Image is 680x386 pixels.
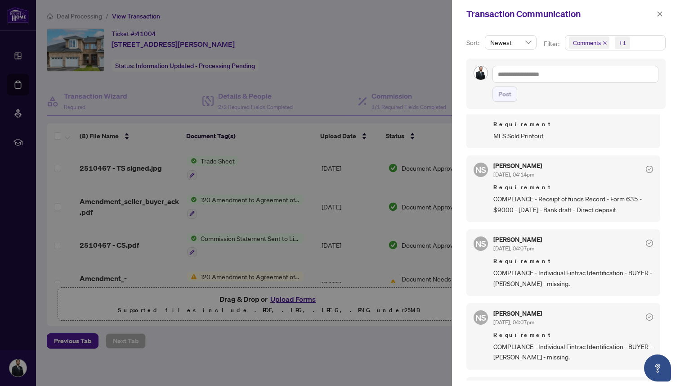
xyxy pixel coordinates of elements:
span: [DATE], 04:07pm [493,319,534,326]
span: check-circle [646,240,653,247]
span: COMPLIANCE - Individual Fintrac Identification - BUYER - [PERSON_NAME] - missing. [493,341,653,363]
span: Requirement [493,183,653,192]
span: Requirement [493,331,653,340]
button: Open asap [644,354,671,381]
span: check-circle [646,313,653,321]
span: close [657,11,663,17]
div: +1 [619,38,626,47]
span: COMPLIANCE - Individual Fintrac Identification - BUYER - [PERSON_NAME] - missing. [493,268,653,289]
h5: [PERSON_NAME] [493,236,542,243]
span: NS [475,163,486,176]
span: Requirement [493,120,653,129]
div: Transaction Communication [466,7,654,21]
span: close [603,41,607,45]
span: [DATE], 04:14pm [493,171,534,178]
p: Filter: [544,39,561,49]
span: [DATE], 04:17pm [493,108,534,115]
p: Sort: [466,38,481,48]
span: [DATE], 04:07pm [493,245,534,252]
span: Comments [569,36,609,49]
img: Profile Icon [474,66,488,80]
button: Post [492,86,517,102]
span: MLS Sold Printout [493,131,653,141]
h5: [PERSON_NAME] [493,310,542,317]
h5: [PERSON_NAME] [493,163,542,169]
span: Comments [573,38,601,47]
span: COMPLIANCE - Receipt of funds Record - Form 635 - $9000 - [DATE] - Bank draft - Direct deposit [493,194,653,215]
span: Newest [490,36,531,49]
span: check-circle [646,166,653,173]
span: NS [475,237,486,250]
span: NS [475,311,486,324]
span: Requirement [493,257,653,266]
